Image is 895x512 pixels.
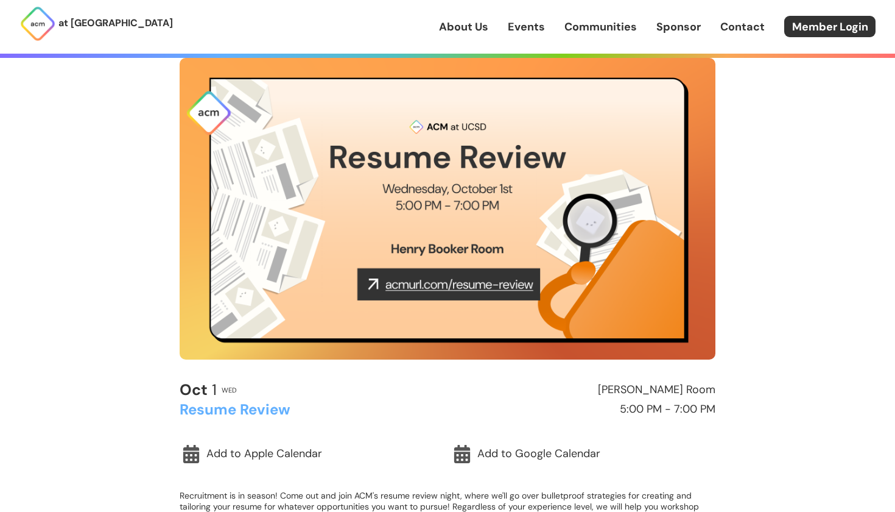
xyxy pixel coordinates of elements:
[508,19,545,35] a: Events
[451,440,715,468] a: Add to Google Calendar
[180,382,217,399] h2: 1
[180,440,444,468] a: Add to Apple Calendar
[439,19,488,35] a: About Us
[180,58,715,360] img: Event Cover Photo
[453,404,715,416] h2: 5:00 PM - 7:00 PM
[222,386,237,394] h2: Wed
[720,19,765,35] a: Contact
[564,19,637,35] a: Communities
[58,15,173,31] p: at [GEOGRAPHIC_DATA]
[453,384,715,396] h2: [PERSON_NAME] Room
[784,16,876,37] a: Member Login
[19,5,56,42] img: ACM Logo
[180,380,208,400] b: Oct
[19,5,173,42] a: at [GEOGRAPHIC_DATA]
[656,19,701,35] a: Sponsor
[180,402,442,418] h2: Resume Review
